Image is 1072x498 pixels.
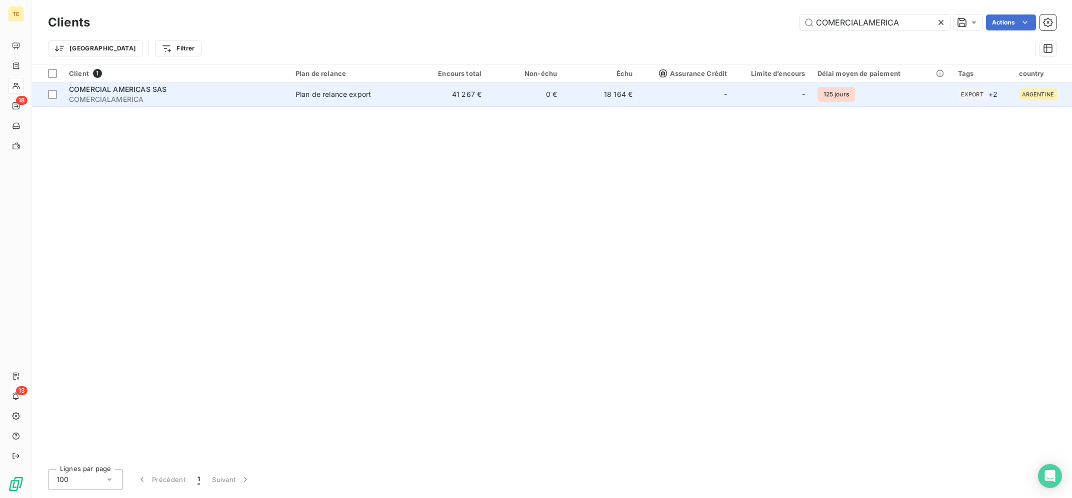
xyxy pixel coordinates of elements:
[48,13,90,31] h3: Clients
[16,96,27,105] span: 18
[16,386,27,395] span: 13
[56,475,68,485] span: 100
[412,82,487,106] td: 41 267 €
[1022,91,1054,97] span: ARGENTINE
[802,89,805,99] span: -
[131,469,191,490] button: Précédent
[48,40,142,56] button: [GEOGRAPHIC_DATA]
[93,69,102,78] span: 1
[69,94,283,104] span: COMERCIALAMERICA
[69,69,89,77] span: Client
[739,69,805,77] div: Limite d’encours
[69,85,166,93] span: COMERCIAL AMERICAS SAS
[487,82,563,106] td: 0 €
[988,89,997,99] span: + 2
[295,89,371,99] div: Plan de relance export
[659,69,727,77] span: Assurance Crédit
[197,475,200,485] span: 1
[155,40,201,56] button: Filtrer
[958,69,1007,77] div: Tags
[493,69,557,77] div: Non-échu
[724,89,727,99] span: -
[206,469,256,490] button: Suivant
[1019,69,1066,77] div: country
[961,91,983,97] span: EXPORT
[569,69,632,77] div: Échu
[563,82,638,106] td: 18 164 €
[817,69,946,77] div: Délai moyen de paiement
[8,476,24,492] img: Logo LeanPay
[986,14,1036,30] button: Actions
[295,69,406,77] div: Plan de relance
[191,469,206,490] button: 1
[418,69,481,77] div: Encours total
[800,14,950,30] input: Rechercher
[8,6,24,22] div: TE
[1038,464,1062,488] div: Open Intercom Messenger
[817,87,855,102] span: 125 jours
